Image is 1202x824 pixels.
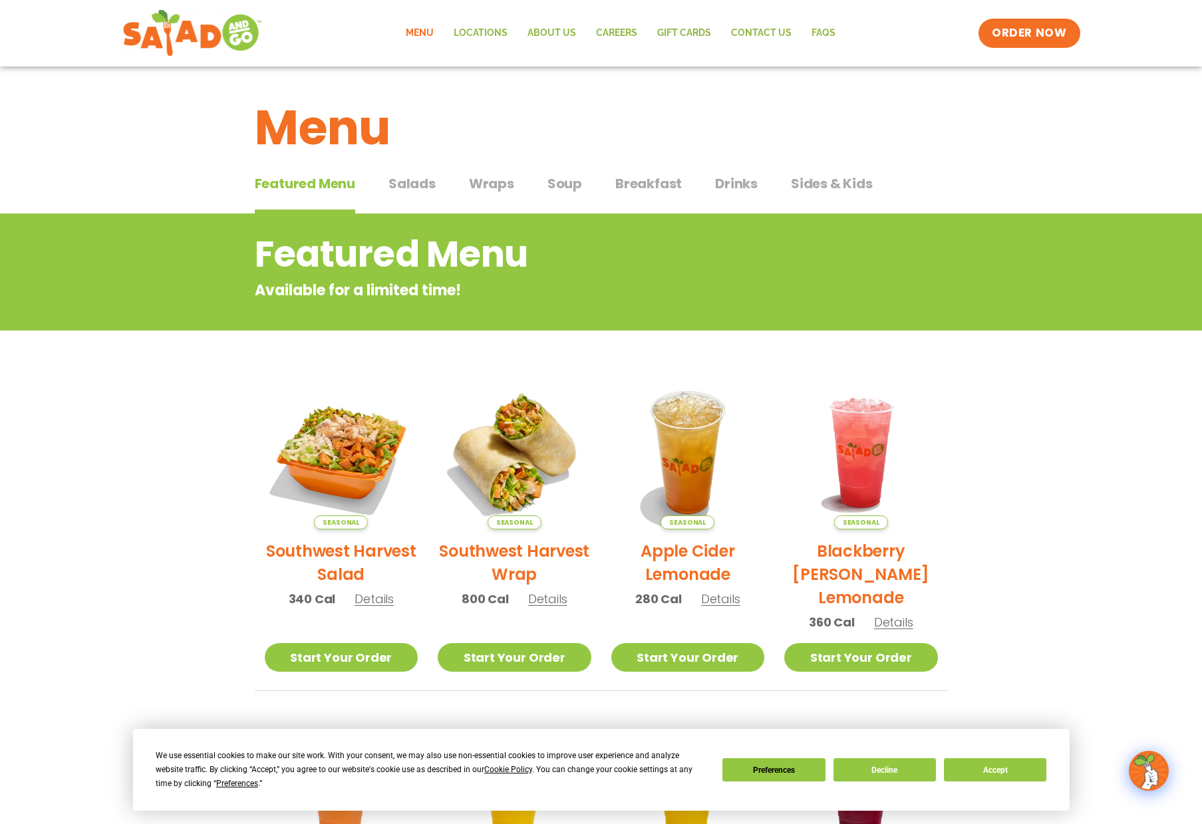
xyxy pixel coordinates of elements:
[156,749,706,791] div: We use essential cookies to make our site work. With your consent, we may also use non-essential ...
[611,539,765,586] h2: Apple Cider Lemonade
[255,92,948,164] h1: Menu
[586,18,647,49] a: Careers
[547,174,582,194] span: Soup
[355,591,394,607] span: Details
[265,376,418,529] img: Product photo for Southwest Harvest Salad
[978,19,1080,48] a: ORDER NOW
[784,376,938,529] img: Product photo for Blackberry Bramble Lemonade
[438,539,591,586] h2: Southwest Harvest Wrap
[992,25,1066,41] span: ORDER NOW
[611,643,765,672] a: Start Your Order
[444,18,518,49] a: Locations
[701,591,740,607] span: Details
[122,7,263,60] img: new-SAG-logo-768×292
[615,174,682,194] span: Breakfast
[784,643,938,672] a: Start Your Order
[1130,752,1167,789] img: wpChatIcon
[833,758,936,781] button: Decline
[611,376,765,529] img: Product photo for Apple Cider Lemonade
[635,590,682,608] span: 280 Cal
[396,18,444,49] a: Menu
[438,376,591,529] img: Product photo for Southwest Harvest Wrap
[314,515,368,529] span: Seasonal
[528,591,567,607] span: Details
[462,590,509,608] span: 800 Cal
[265,539,418,586] h2: Southwest Harvest Salad
[255,279,841,301] p: Available for a limited time!
[802,18,845,49] a: FAQs
[289,590,336,608] span: 340 Cal
[661,515,714,529] span: Seasonal
[944,758,1046,781] button: Accept
[484,765,532,774] span: Cookie Policy
[874,614,913,630] span: Details
[809,613,855,631] span: 360 Cal
[216,779,258,788] span: Preferences
[715,174,758,194] span: Drinks
[133,729,1070,811] div: Cookie Consent Prompt
[518,18,586,49] a: About Us
[388,174,436,194] span: Salads
[784,539,938,609] h2: Blackberry [PERSON_NAME] Lemonade
[791,174,873,194] span: Sides & Kids
[469,174,514,194] span: Wraps
[722,758,825,781] button: Preferences
[834,515,888,529] span: Seasonal
[488,515,541,529] span: Seasonal
[438,643,591,672] a: Start Your Order
[265,643,418,672] a: Start Your Order
[255,174,355,194] span: Featured Menu
[721,18,802,49] a: Contact Us
[647,18,721,49] a: GIFT CARDS
[255,169,948,214] div: Tabbed content
[396,18,845,49] nav: Menu
[255,227,841,281] h2: Featured Menu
